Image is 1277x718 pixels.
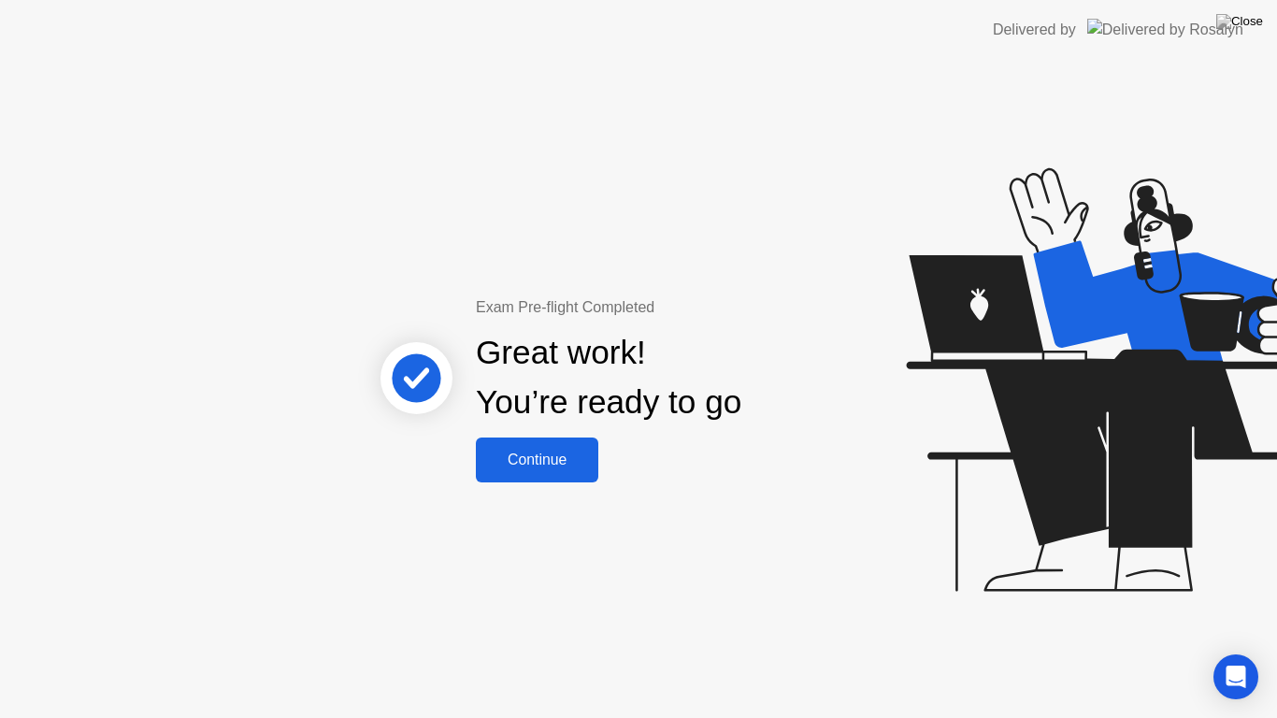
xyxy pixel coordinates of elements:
[476,328,741,427] div: Great work! You’re ready to go
[476,296,862,319] div: Exam Pre-flight Completed
[1216,14,1263,29] img: Close
[476,438,598,482] button: Continue
[481,452,593,468] div: Continue
[1213,654,1258,699] div: Open Intercom Messenger
[1087,19,1243,40] img: Delivered by Rosalyn
[993,19,1076,41] div: Delivered by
